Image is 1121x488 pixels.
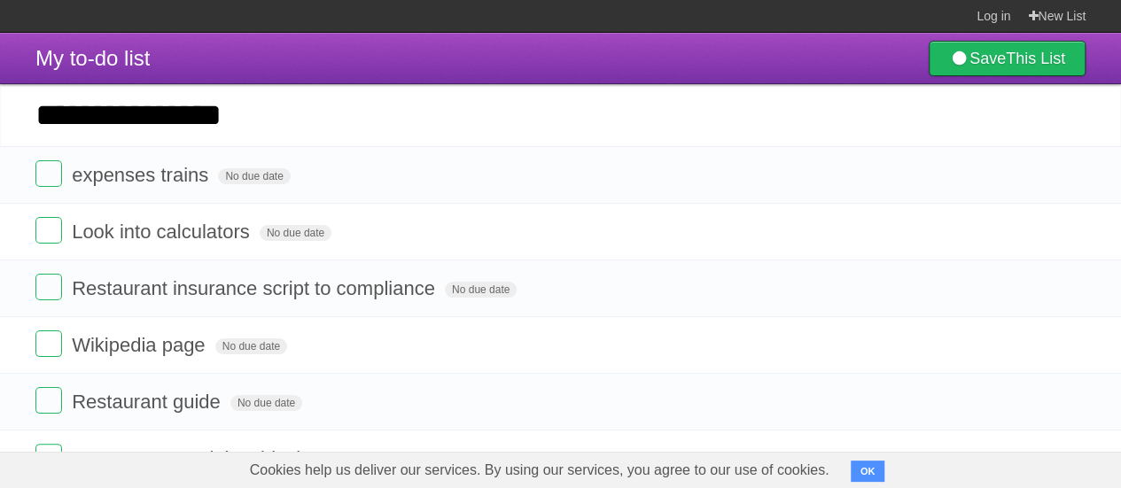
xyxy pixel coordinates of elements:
[35,330,62,357] label: Done
[35,217,62,244] label: Done
[218,168,290,184] span: No due date
[35,46,150,70] span: My to-do list
[215,338,287,354] span: No due date
[851,461,885,482] button: OK
[1006,50,1065,67] b: This List
[35,444,62,470] label: Done
[72,447,310,469] span: Most common claims block
[35,274,62,300] label: Done
[260,225,331,241] span: No due date
[445,282,517,298] span: No due date
[35,387,62,414] label: Done
[72,391,225,413] span: Restaurant guide
[929,41,1086,76] a: SaveThis List
[230,395,302,411] span: No due date
[72,277,440,299] span: Restaurant insurance script to compliance
[72,334,209,356] span: Wikipedia page
[232,453,847,488] span: Cookies help us deliver our services. By using our services, you agree to our use of cookies.
[72,164,213,186] span: expenses trains
[35,160,62,187] label: Done
[72,221,254,243] span: Look into calculators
